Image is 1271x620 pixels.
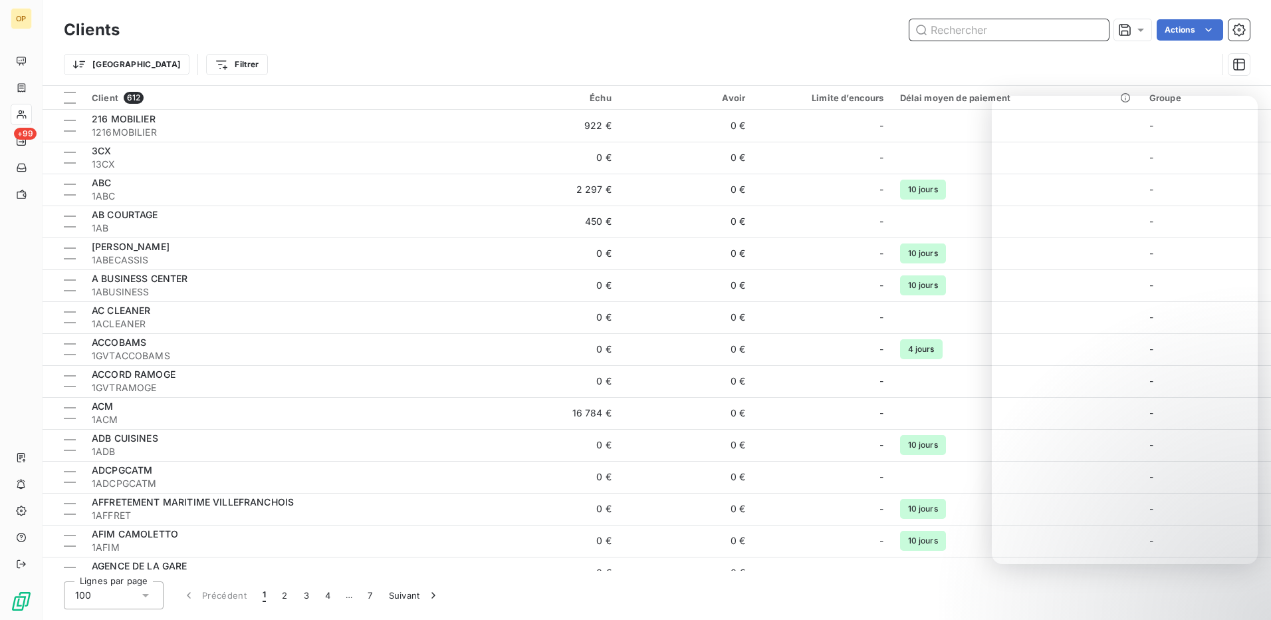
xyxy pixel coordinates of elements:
[255,581,274,609] button: 1
[620,269,753,301] td: 0 €
[92,92,118,103] span: Client
[620,525,753,557] td: 0 €
[879,534,883,547] span: -
[92,190,477,203] span: 1ABC
[620,397,753,429] td: 0 €
[485,301,619,333] td: 0 €
[879,247,883,260] span: -
[174,581,255,609] button: Précédent
[879,311,883,324] span: -
[879,502,883,516] span: -
[92,400,113,412] span: ACM
[879,183,883,196] span: -
[900,180,946,200] span: 10 jours
[92,369,175,380] span: ACCORD RAMOGE
[485,110,619,142] td: 922 €
[92,560,187,571] span: AGENCE DE LA GARE
[620,557,753,589] td: 0 €
[206,54,267,75] button: Filtrer
[296,581,317,609] button: 3
[14,128,37,140] span: +99
[11,591,32,612] img: Logo LeanPay
[485,397,619,429] td: 16 784 €
[879,566,883,579] span: -
[485,333,619,365] td: 0 €
[620,110,753,142] td: 0 €
[381,581,448,609] button: Suivant
[900,531,946,551] span: 10 jours
[620,365,753,397] td: 0 €
[879,470,883,484] span: -
[274,581,295,609] button: 2
[761,92,883,103] div: Limite d’encours
[620,206,753,237] td: 0 €
[900,339,943,359] span: 4 jours
[900,499,946,519] span: 10 jours
[92,528,178,540] span: AFIM CAMOLETTO
[92,113,156,124] span: 216 MOBILIER
[628,92,745,103] div: Avoir
[900,92,1133,103] div: Délai moyen de paiement
[485,525,619,557] td: 0 €
[92,509,477,522] span: 1AFFRET
[485,174,619,206] td: 2 297 €
[92,222,477,235] span: 1AB
[92,381,477,394] span: 1GVTRAMOGE
[92,496,294,508] span: AFFRETEMENT MARITIME VILLEFRANCHOIS
[879,375,883,388] span: -
[92,464,152,476] span: ADCPGCATM
[92,209,158,220] span: AB COURTAGE
[317,581,338,609] button: 4
[92,541,477,554] span: 1AFIM
[879,151,883,164] span: -
[620,174,753,206] td: 0 €
[992,96,1258,564] iframe: Intercom live chat
[879,406,883,420] span: -
[360,581,380,609] button: 7
[92,413,477,426] span: 1ACM
[92,126,477,139] span: 1216MOBILIER
[92,273,188,284] span: A BUSINESS CENTER
[620,333,753,365] td: 0 €
[485,493,619,525] td: 0 €
[900,243,946,263] span: 10 jours
[92,177,111,188] span: ABC
[92,477,477,490] span: 1ADCPGCATM
[92,305,151,316] span: AC CLEANER
[620,493,753,525] td: 0 €
[92,349,477,363] span: 1GVTACCOBAMS
[900,435,946,455] span: 10 jours
[124,92,144,104] span: 612
[92,445,477,458] span: 1ADB
[92,253,477,267] span: 1ABECASSIS
[92,285,477,299] span: 1ABUSINESS
[909,19,1109,41] input: Rechercher
[485,461,619,493] td: 0 €
[620,237,753,269] td: 0 €
[92,158,477,171] span: 13CX
[620,142,753,174] td: 0 €
[1149,567,1153,578] span: -
[64,18,120,42] h3: Clients
[485,269,619,301] td: 0 €
[263,589,266,602] span: 1
[64,54,189,75] button: [GEOGRAPHIC_DATA]
[620,461,753,493] td: 0 €
[92,145,111,156] span: 3CX
[92,337,146,348] span: ACCOBAMS
[493,92,611,103] div: Échu
[485,365,619,397] td: 0 €
[879,119,883,132] span: -
[620,301,753,333] td: 0 €
[900,275,946,295] span: 10 jours
[879,215,883,228] span: -
[485,429,619,461] td: 0 €
[879,279,883,292] span: -
[1157,19,1223,41] button: Actions
[485,206,619,237] td: 450 €
[92,241,170,252] span: [PERSON_NAME]
[879,343,883,356] span: -
[1149,92,1263,103] div: Groupe
[92,317,477,331] span: 1ACLEANER
[75,589,91,602] span: 100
